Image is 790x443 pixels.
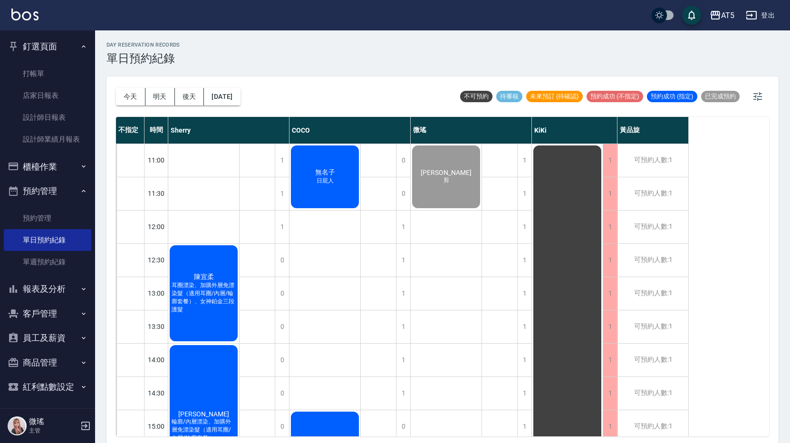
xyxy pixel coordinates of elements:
a: 單週預約紀錄 [4,251,91,273]
div: 1 [396,344,410,376]
p: 主管 [29,426,77,435]
div: 1 [603,144,617,177]
span: [PERSON_NAME] [176,410,231,418]
div: 1 [603,377,617,410]
button: 員工及薪資 [4,326,91,350]
div: 0 [396,410,410,443]
div: 13:30 [145,310,168,343]
div: 1 [517,310,531,343]
button: 今天 [116,88,145,106]
div: 0 [396,177,410,210]
span: 陳宜柔 [192,273,216,281]
button: 報表及分析 [4,277,91,301]
div: 0 [275,244,289,277]
div: 1 [396,211,410,243]
a: 打帳單 [4,63,91,85]
button: 商品管理 [4,350,91,375]
div: COCO [289,117,411,144]
div: 1 [603,310,617,343]
div: 1 [517,244,531,277]
div: 1 [396,277,410,310]
span: 預約成功 (不指定) [587,92,643,101]
a: 店家日報表 [4,85,91,106]
div: 不指定 [116,117,145,144]
div: 1 [517,144,531,177]
span: 預約成功 (指定) [647,92,697,101]
div: 1 [396,310,410,343]
div: 14:00 [145,343,168,376]
button: 紅利點數設定 [4,375,91,399]
div: 14:30 [145,376,168,410]
span: 未來預訂 (待確認) [526,92,583,101]
div: 13:00 [145,277,168,310]
div: 0 [396,144,410,177]
h3: 單日預約紀錄 [106,52,180,65]
a: 設計師業績月報表 [4,128,91,150]
div: 可預約人數:1 [617,410,688,443]
a: 設計師日報表 [4,106,91,128]
span: 耳圈漂染、加購外層免漂染髮（適用耳圈/內層/輪廓套餐）、女神鉑金三段護髮 [170,281,238,314]
div: 1 [517,377,531,410]
span: 已完成預約 [701,92,740,101]
div: 1 [396,377,410,410]
div: 微瑤 [411,117,532,144]
div: 可預約人數:1 [617,177,688,210]
div: 15:00 [145,410,168,443]
img: Person [8,416,27,435]
img: Logo [11,9,39,20]
button: 釘選頁面 [4,34,91,59]
div: 1 [275,177,289,210]
div: 可預約人數:1 [617,277,688,310]
div: 0 [275,377,289,410]
div: 1 [603,211,617,243]
h5: 微瑤 [29,417,77,426]
button: 明天 [145,88,175,106]
span: 無名子 [313,168,337,177]
span: 待審核 [496,92,522,101]
div: 11:00 [145,144,168,177]
div: Sherry [168,117,289,144]
div: 1 [603,410,617,443]
button: 登出 [742,7,779,24]
div: AT5 [721,10,734,21]
div: 1 [275,144,289,177]
span: 剪 [442,176,451,184]
span: 輪廓/內層漂染、加購外層免漂染髮（適用耳圈/內層/輪廓套餐） [170,418,238,442]
button: 預約管理 [4,179,91,203]
div: 可預約人數:1 [617,377,688,410]
div: 可預約人數:1 [617,244,688,277]
a: 單日預約紀錄 [4,229,91,251]
button: [DATE] [204,88,240,106]
div: 1 [517,344,531,376]
div: 1 [275,211,289,243]
button: 後天 [175,88,204,106]
div: 0 [275,410,289,443]
span: 日屁人 [315,177,336,185]
button: 櫃檯作業 [4,154,91,179]
div: 1 [517,177,531,210]
div: 0 [275,310,289,343]
div: 0 [275,344,289,376]
div: 可預約人數:1 [617,144,688,177]
div: 時間 [145,117,168,144]
div: 1 [603,177,617,210]
div: 11:30 [145,177,168,210]
div: 12:00 [145,210,168,243]
div: 12:30 [145,243,168,277]
div: 1 [396,244,410,277]
button: 客戶管理 [4,301,91,326]
button: save [682,6,701,25]
div: 1 [603,244,617,277]
div: 0 [275,277,289,310]
div: 可預約人數:1 [617,310,688,343]
div: 黃品旋 [617,117,689,144]
div: 1 [517,410,531,443]
span: 不可預約 [460,92,492,101]
div: 可預約人數:1 [617,344,688,376]
div: 1 [603,344,617,376]
div: 可預約人數:1 [617,211,688,243]
button: AT5 [706,6,738,25]
div: 1 [517,277,531,310]
h2: day Reservation records [106,42,180,48]
div: KiKi [532,117,617,144]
